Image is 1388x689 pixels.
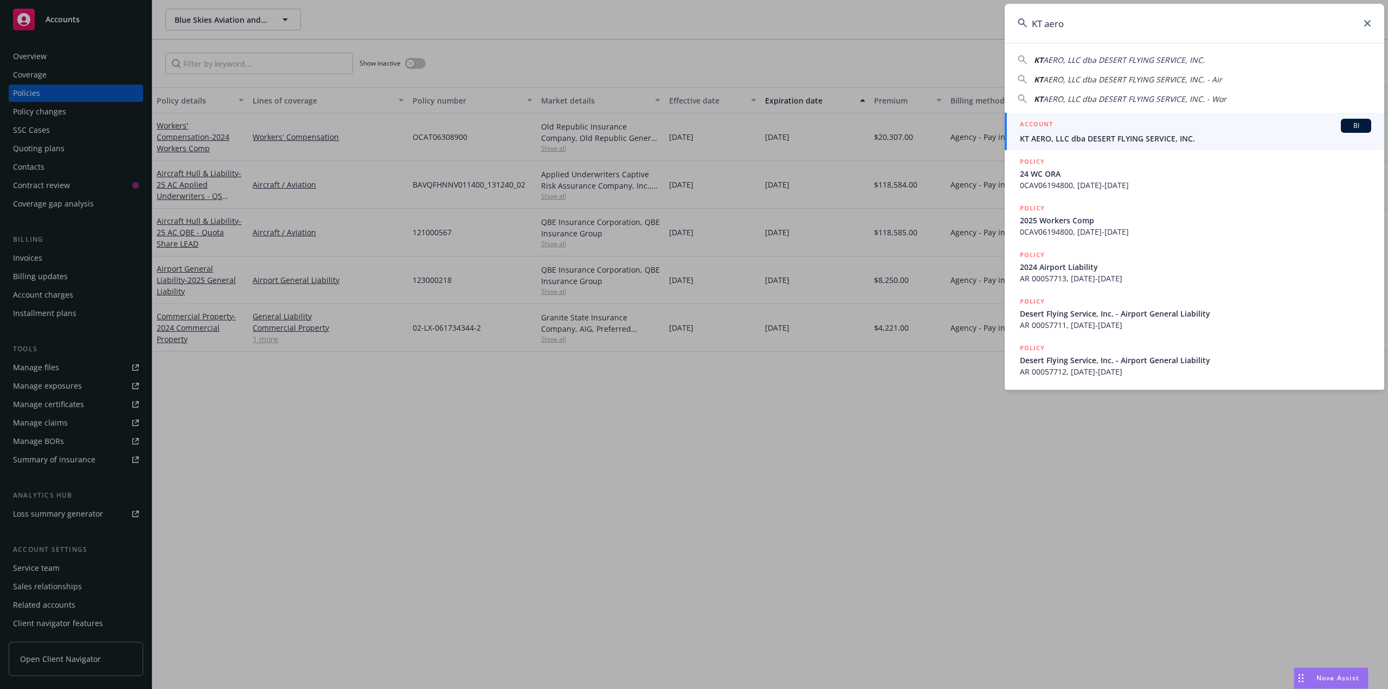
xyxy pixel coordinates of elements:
[1020,261,1371,273] span: 2024 Airport Liability
[1020,119,1053,132] h5: ACCOUNT
[1020,319,1371,331] span: AR 00057711, [DATE]-[DATE]
[1005,243,1384,290] a: POLICY2024 Airport LiabilityAR 00057713, [DATE]-[DATE]
[1020,273,1371,284] span: AR 00057713, [DATE]-[DATE]
[1316,673,1359,682] span: Nova Assist
[1020,355,1371,366] span: Desert Flying Service, Inc. - Airport General Liability
[1294,668,1308,688] div: Drag to move
[1005,197,1384,243] a: POLICY2025 Workers Comp0CAV06194800, [DATE]-[DATE]
[1020,308,1371,319] span: Desert Flying Service, Inc. - Airport General Liability
[1005,290,1384,337] a: POLICYDesert Flying Service, Inc. - Airport General LiabilityAR 00057711, [DATE]-[DATE]
[1020,133,1371,144] span: KT AERO, LLC dba DESERT FLYING SERVICE, INC.
[1034,74,1043,85] span: KT
[1020,343,1045,353] h5: POLICY
[1345,121,1367,131] span: BI
[1020,249,1045,260] h5: POLICY
[1020,203,1045,214] h5: POLICY
[1020,366,1371,377] span: AR 00057712, [DATE]-[DATE]
[1005,150,1384,197] a: POLICY24 WC ORA0CAV06194800, [DATE]-[DATE]
[1020,179,1371,191] span: 0CAV06194800, [DATE]-[DATE]
[1005,113,1384,150] a: ACCOUNTBIKT AERO, LLC dba DESERT FLYING SERVICE, INC.
[1020,168,1371,179] span: 24 WC ORA
[1005,4,1384,43] input: Search...
[1020,226,1371,237] span: 0CAV06194800, [DATE]-[DATE]
[1043,55,1205,65] span: AERO, LLC dba DESERT FLYING SERVICE, INC.
[1020,156,1045,167] h5: POLICY
[1043,94,1226,104] span: AERO, LLC dba DESERT FLYING SERVICE, INC. - Wor
[1034,94,1043,104] span: KT
[1034,55,1043,65] span: KT
[1020,296,1045,307] h5: POLICY
[1294,667,1368,689] button: Nova Assist
[1043,74,1222,85] span: AERO, LLC dba DESERT FLYING SERVICE, INC. - Air
[1005,337,1384,383] a: POLICYDesert Flying Service, Inc. - Airport General LiabilityAR 00057712, [DATE]-[DATE]
[1020,215,1371,226] span: 2025 Workers Comp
